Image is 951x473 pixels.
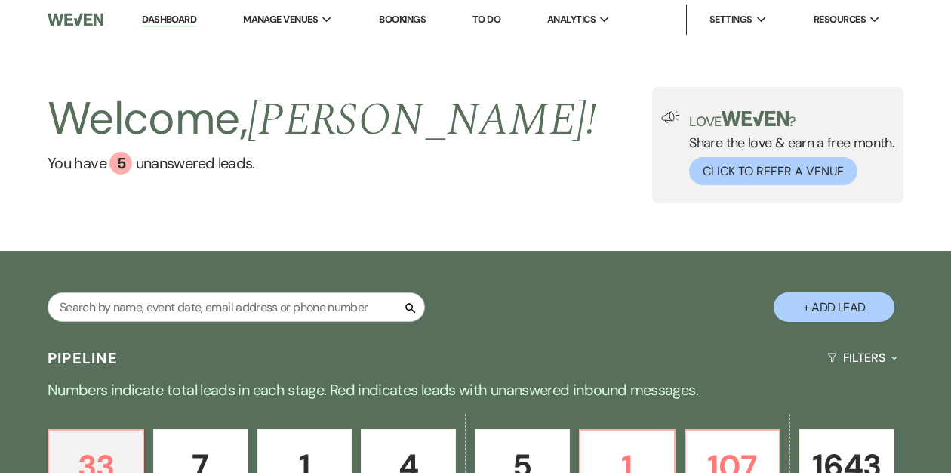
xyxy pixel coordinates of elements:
span: Analytics [547,12,596,27]
input: Search by name, event date, email address or phone number [48,292,425,322]
h2: Welcome, [48,87,596,152]
div: 5 [109,152,132,175]
h3: Pipeline [48,348,118,369]
p: Love ? [689,111,894,128]
a: You have 5 unanswered leads. [48,152,596,175]
span: Resources [814,12,866,27]
button: + Add Lead [774,292,894,322]
img: loud-speaker-illustration.svg [661,111,680,123]
span: Manage Venues [243,12,318,27]
a: To Do [472,13,500,26]
a: Bookings [379,13,426,26]
span: [PERSON_NAME] ! [248,85,596,155]
span: Settings [709,12,752,27]
a: Dashboard [142,13,196,27]
button: Click to Refer a Venue [689,157,857,185]
button: Filters [821,338,903,378]
div: Share the love & earn a free month. [680,111,894,185]
img: weven-logo-green.svg [722,111,789,126]
img: Weven Logo [48,4,103,36]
